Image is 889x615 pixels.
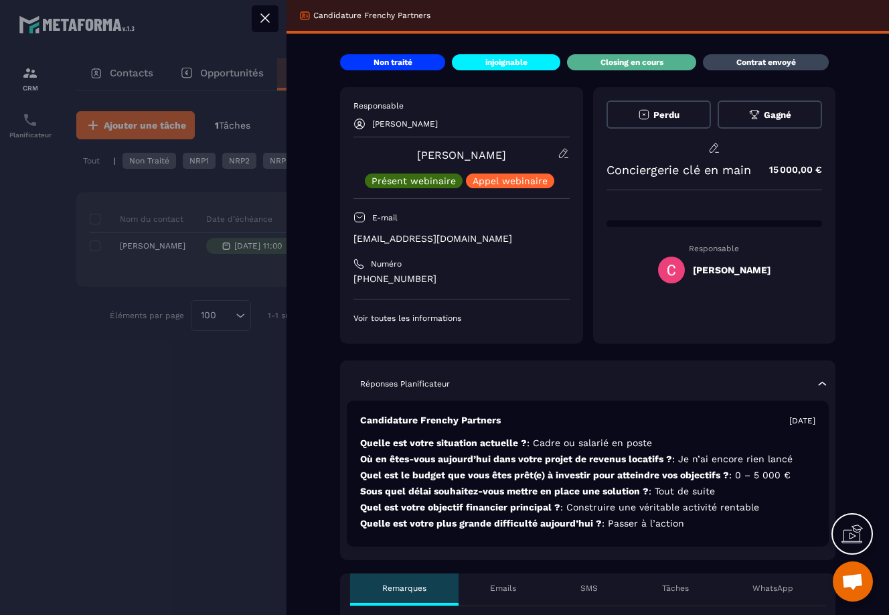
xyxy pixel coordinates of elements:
a: [PERSON_NAME] [417,149,506,161]
p: Quel est votre objectif financier principal ? [360,501,815,514]
p: Closing en cours [600,57,663,68]
p: Non traité [374,57,412,68]
p: Réponses Planificateur [360,379,450,389]
p: Candidature Frenchy Partners [360,414,501,427]
p: Sous quel délai souhaitez-vous mettre en place une solution ? [360,485,815,498]
button: Perdu [607,100,711,129]
p: Conciergerie clé en main [607,163,751,177]
p: [PHONE_NUMBER] [353,273,570,285]
p: SMS [580,583,598,594]
p: Contrat envoyé [736,57,796,68]
span: : 0 – 5 000 € [729,470,791,480]
p: WhatsApp [752,583,793,594]
div: Ouvrir le chat [833,561,873,602]
h5: [PERSON_NAME] [693,265,771,275]
p: Emails [490,583,516,594]
p: Numéro [371,259,402,269]
p: Remarques [382,583,426,594]
p: Quelle est votre plus grande difficulté aujourd’hui ? [360,517,815,530]
p: 15 000,00 € [756,157,822,183]
button: Gagné [718,100,822,129]
span: Gagné [764,110,791,120]
p: injoignable [485,57,528,68]
p: Tâches [662,583,689,594]
p: [PERSON_NAME] [372,119,438,129]
span: : Cadre ou salarié en poste [527,437,652,448]
p: Responsable [353,100,570,111]
p: Présent webinaire [372,176,456,186]
p: E-mail [372,212,398,223]
p: Quelle est votre situation actuelle ? [360,437,815,450]
p: Responsable [607,244,823,253]
p: Candidature Frenchy Partners [313,10,430,21]
p: Quel est le budget que vous êtes prêt(e) à investir pour atteindre vos objectifs ? [360,469,815,482]
p: [EMAIL_ADDRESS][DOMAIN_NAME] [353,232,570,245]
p: Appel webinaire [473,176,548,186]
p: Voir toutes les informations [353,313,570,324]
span: : Je n’ai encore rien lancé [672,454,793,464]
span: : Passer à l’action [602,518,684,529]
p: [DATE] [789,415,815,426]
span: Perdu [653,110,679,120]
span: : Construire une véritable activité rentable [560,502,759,512]
span: : Tout de suite [649,486,715,496]
p: Où en êtes-vous aujourd’hui dans votre projet de revenus locatifs ? [360,453,815,466]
